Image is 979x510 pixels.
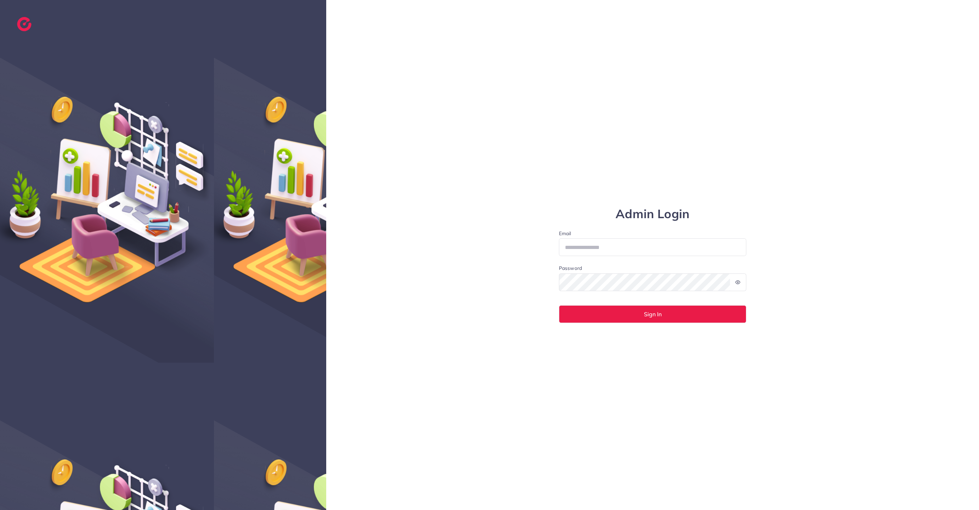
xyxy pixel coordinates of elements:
[559,207,747,221] h1: Admin Login
[644,311,662,317] span: Sign In
[559,305,747,323] button: Sign In
[17,17,32,31] img: logo
[559,265,582,272] label: Password
[559,230,747,237] label: Email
